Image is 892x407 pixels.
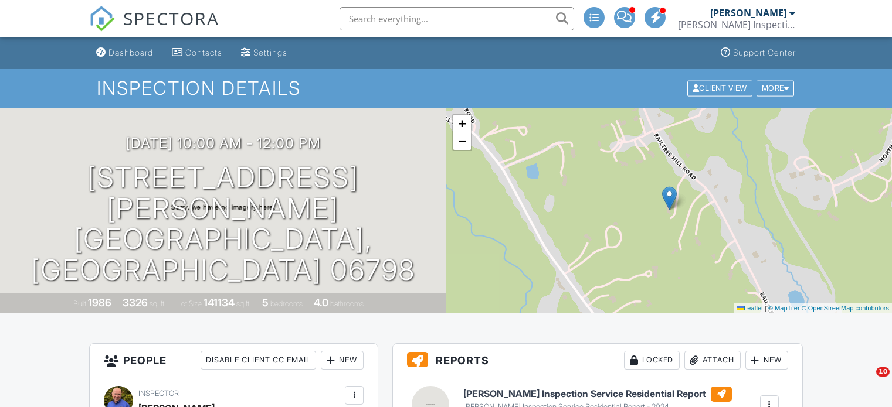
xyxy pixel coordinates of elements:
[624,351,680,370] div: Locked
[662,186,677,210] img: Marker
[852,367,880,395] iframe: Intercom live chat
[745,351,788,370] div: New
[126,135,321,151] h3: [DATE] 10:00 am - 12:00 pm
[123,6,219,30] span: SPECTORA
[802,305,889,312] a: © OpenStreetMap contributors
[89,6,115,32] img: The Best Home Inspection Software - Spectora
[88,296,111,309] div: 1986
[453,132,471,150] a: Zoom out
[108,47,153,57] div: Dashboard
[89,16,219,40] a: SPECTORA
[876,367,890,377] span: 10
[678,19,795,30] div: Schaefer Inspection Service
[91,42,158,64] a: Dashboard
[314,296,328,309] div: 4.0
[236,42,292,64] a: Settings
[253,47,287,57] div: Settings
[201,351,316,370] div: Disable Client CC Email
[330,299,364,308] span: bathrooms
[236,299,251,308] span: sq.ft.
[185,47,222,57] div: Contacts
[262,296,269,309] div: 5
[138,389,179,398] span: Inspector
[768,305,800,312] a: © MapTiler
[90,344,378,377] h3: People
[757,80,795,96] div: More
[19,162,428,286] h1: [STREET_ADDRESS][PERSON_NAME] [GEOGRAPHIC_DATA], [GEOGRAPHIC_DATA] 06798
[177,299,202,308] span: Lot Size
[167,42,227,64] a: Contacts
[463,387,732,402] h6: [PERSON_NAME] Inspection Service Residential Report
[765,305,766,312] span: |
[73,299,86,308] span: Built
[453,115,471,132] a: Zoom in
[340,7,574,30] input: Search everything...
[710,7,786,19] div: [PERSON_NAME]
[270,299,303,308] span: bedrooms
[123,296,148,309] div: 3326
[150,299,166,308] span: sq. ft.
[458,134,466,148] span: −
[458,116,466,131] span: +
[393,344,802,377] h3: Reports
[97,78,795,98] h1: Inspection Details
[321,351,364,370] div: New
[684,351,741,370] div: Attach
[686,83,755,92] a: Client View
[737,305,763,312] a: Leaflet
[687,80,752,96] div: Client View
[733,47,796,57] div: Support Center
[716,42,801,64] a: Support Center
[204,296,235,309] div: 141134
